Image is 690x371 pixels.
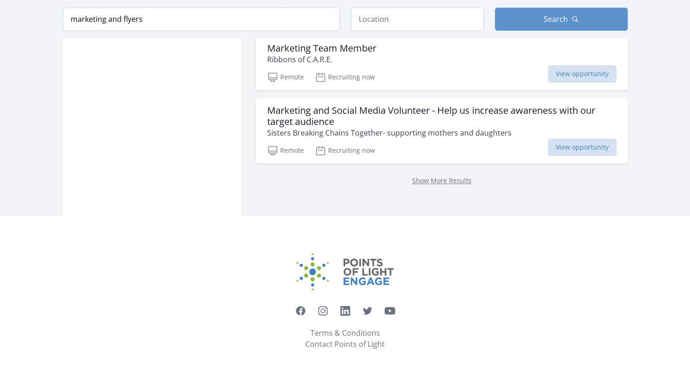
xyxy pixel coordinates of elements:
span: View opportunity [548,65,617,83]
h3: Marketing and Social Media Volunteer - Help us increase awareness with our target audience [267,105,617,127]
p: Remote [267,72,304,83]
img: Points of Light Engage [296,253,394,290]
button: Search [495,7,628,31]
span: Search [544,13,568,25]
a: Show More Results [412,176,472,185]
a: Contact Points of Light [305,338,385,350]
p: Remote [267,145,304,156]
p: Recruiting now [315,72,375,83]
p: Recruiting now [315,145,375,156]
p: Ribbons of C.A.R.E. [267,54,376,65]
span: View opportunity [548,138,617,156]
a: Marketing and Social Media Volunteer - Help us increase awareness with our target audience Sister... [256,98,628,163]
p: Sisters Breaking Chains Together- supporting mothers and daughters [267,127,617,138]
input: Keyword [63,7,340,31]
a: Marketing Team Member Ribbons of C.A.R.E. Remote Recruiting now View opportunity [256,35,628,90]
input: Location [351,7,484,31]
a: Terms & Conditions [310,327,380,338]
h3: Marketing Team Member [267,43,376,54]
